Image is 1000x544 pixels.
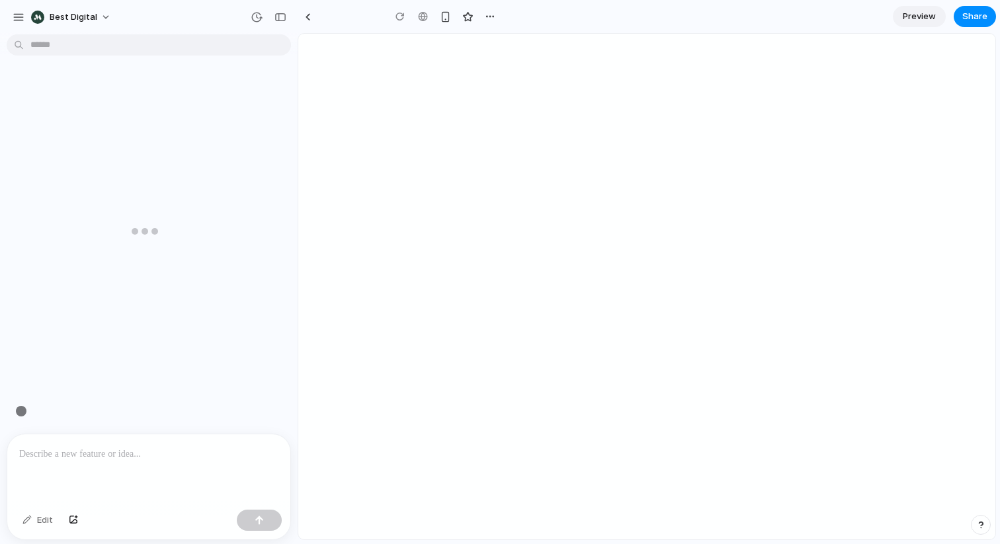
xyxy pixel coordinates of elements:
a: Preview [893,6,946,27]
span: Share [962,10,987,23]
span: Preview [903,10,936,23]
span: Best Digital [50,11,97,24]
button: Best Digital [26,7,118,28]
button: Share [954,6,996,27]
